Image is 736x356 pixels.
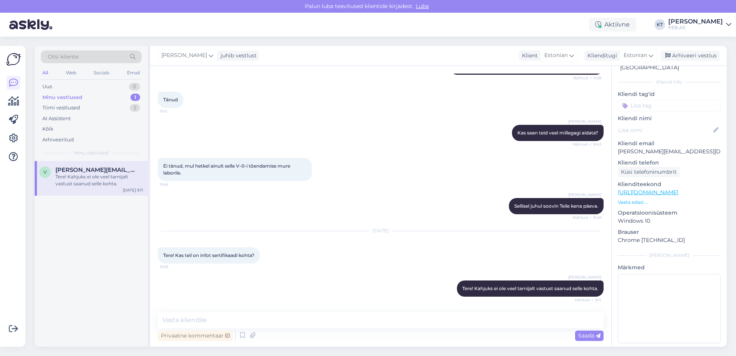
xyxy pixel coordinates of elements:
div: 2 [130,104,140,112]
div: AI Assistent [42,115,71,123]
div: Kõik [42,125,54,133]
div: Privaatne kommentaar [158,331,233,341]
div: All [41,68,50,78]
div: Klient [519,52,538,60]
div: [DATE] [158,227,604,234]
div: Klienditugi [584,52,617,60]
span: [PERSON_NAME] [568,192,601,198]
span: Saada [578,332,601,339]
div: FEB AS [668,25,723,31]
p: Kliendi email [618,139,721,148]
div: Minu vestlused [42,94,82,101]
p: Kliendi tag'id [618,90,721,98]
span: Estonian [544,51,568,60]
div: juhib vestlust [217,52,257,60]
p: Windows 10 [618,217,721,225]
input: Lisa nimi [618,126,712,134]
span: Nähtud ✓ 9:11 [572,297,601,303]
span: Otsi kliente [48,53,79,61]
span: Nähtud ✓ 9:38 [572,75,601,81]
img: Askly Logo [6,52,21,67]
span: viktor@huum.eu [55,166,135,173]
div: Kliendi info [618,79,721,86]
p: Kliendi nimi [618,114,721,123]
div: Aktiivne [589,18,636,32]
div: Tiimi vestlused [42,104,80,112]
div: KT [654,19,665,30]
span: Sellisel juhul soovin Teile kena päeva. [514,203,598,209]
span: Luba [413,3,431,10]
p: Operatsioonisüsteem [618,209,721,217]
span: Kas saan teid veel millegagi aidata? [517,130,598,136]
span: [PERSON_NAME] [568,274,601,280]
div: Arhiveeritud [42,136,74,144]
p: [PERSON_NAME][EMAIL_ADDRESS][DOMAIN_NAME] [618,148,721,156]
div: Socials [92,68,111,78]
a: [PERSON_NAME]FEB AS [668,18,731,31]
div: [DATE] 9:11 [123,187,143,193]
span: 9:41 [160,108,189,114]
div: 1 [130,94,140,101]
a: [URL][DOMAIN_NAME] [618,189,678,196]
div: Arhiveeri vestlus [661,50,720,61]
span: Tere! Kahjuks ei ole veel tarnijalt vastust saanud selle kohta. [462,285,598,291]
span: [PERSON_NAME] [568,119,601,124]
p: Kliendi telefon [618,159,721,167]
span: 9:46 [160,181,189,187]
p: Klienditeekond [618,180,721,188]
p: Chrome [TECHNICAL_ID] [618,236,721,244]
div: [PERSON_NAME] [668,18,723,25]
div: Web [64,68,78,78]
span: v [43,169,47,175]
p: Brauser [618,228,721,236]
div: Küsi telefoninumbrit [618,167,680,177]
span: Nähtud ✓ 9:48 [572,215,601,220]
span: [PERSON_NAME] [161,51,207,60]
span: Estonian [624,51,647,60]
span: Ei tänud, mul hetkel ainult selle V-0-i tõendamise mure laborile. [163,163,291,176]
div: [PERSON_NAME] [618,252,721,259]
div: 0 [129,83,140,91]
p: Vaata edasi ... [618,199,721,206]
div: Tere! Kahjuks ei ole veel tarnijalt vastust saanud selle kohta. [55,173,143,187]
span: Tänud [163,97,178,102]
p: Märkmed [618,264,721,272]
input: Lisa tag [618,100,721,111]
span: Nähtud ✓ 9:43 [572,141,601,147]
div: Uus [42,83,52,91]
span: Minu vestlused [74,149,109,156]
span: 9:09 [160,264,189,270]
span: Tere! Kas teil on infot sertifikaadi kohta? [163,252,254,258]
div: Email [125,68,142,78]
